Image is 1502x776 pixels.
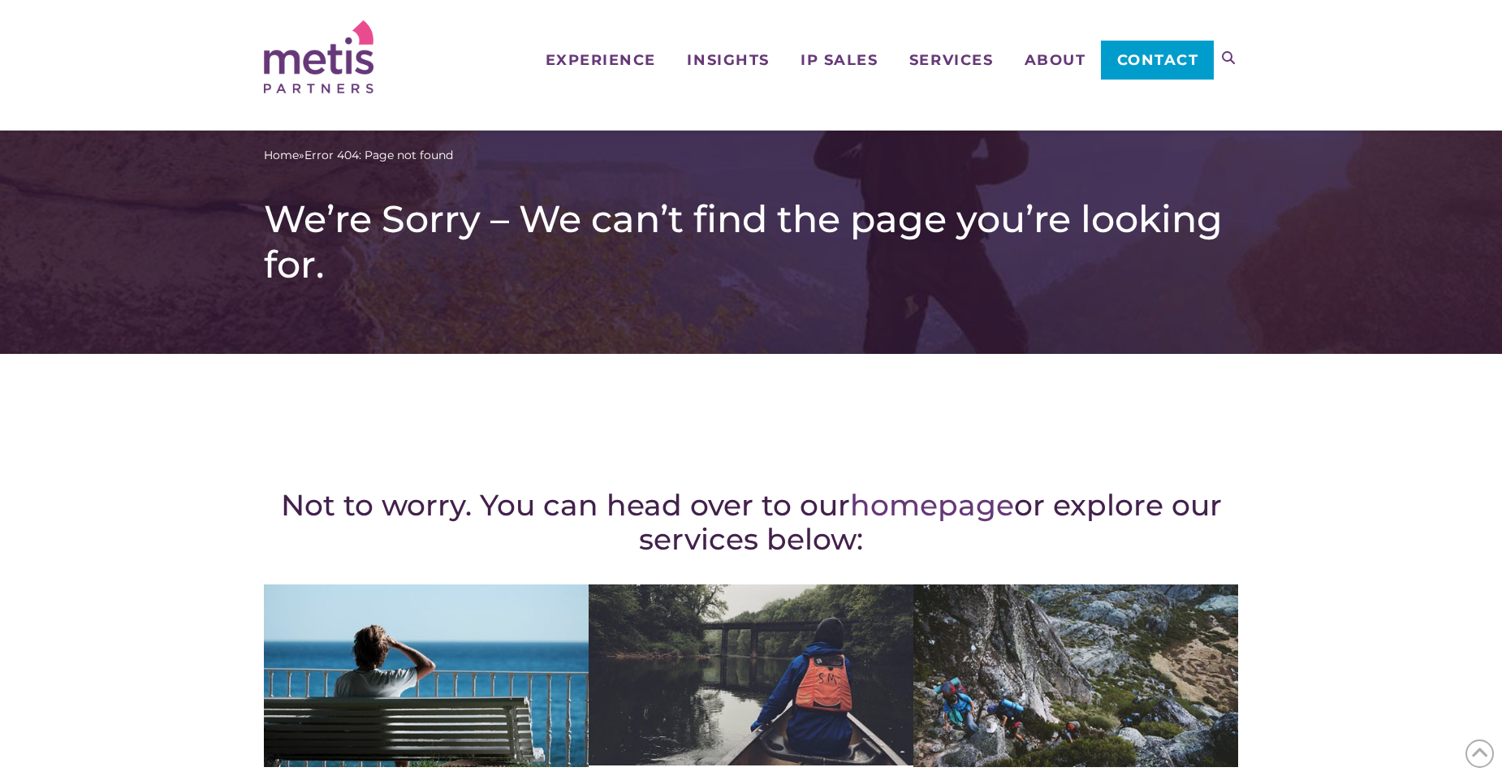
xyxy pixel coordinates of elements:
a: homepage [850,487,1014,523]
span: Experience [546,53,656,67]
img: Metis Partners [264,20,373,93]
h2: Not to worry. You can head over to our or explore our services below: [264,488,1238,556]
a: Contact [1101,41,1214,80]
span: Back to Top [1465,739,1494,768]
span: About [1025,53,1086,67]
h1: We’re Sorry – We can’t find the page you’re looking for. [264,196,1238,287]
span: IP Sales [801,53,878,67]
span: » [264,147,453,164]
span: Services [909,53,993,67]
span: Contact [1117,53,1199,67]
span: Insights [687,53,769,67]
a: Home [264,147,299,164]
span: Error 404: Page not found [304,147,453,164]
